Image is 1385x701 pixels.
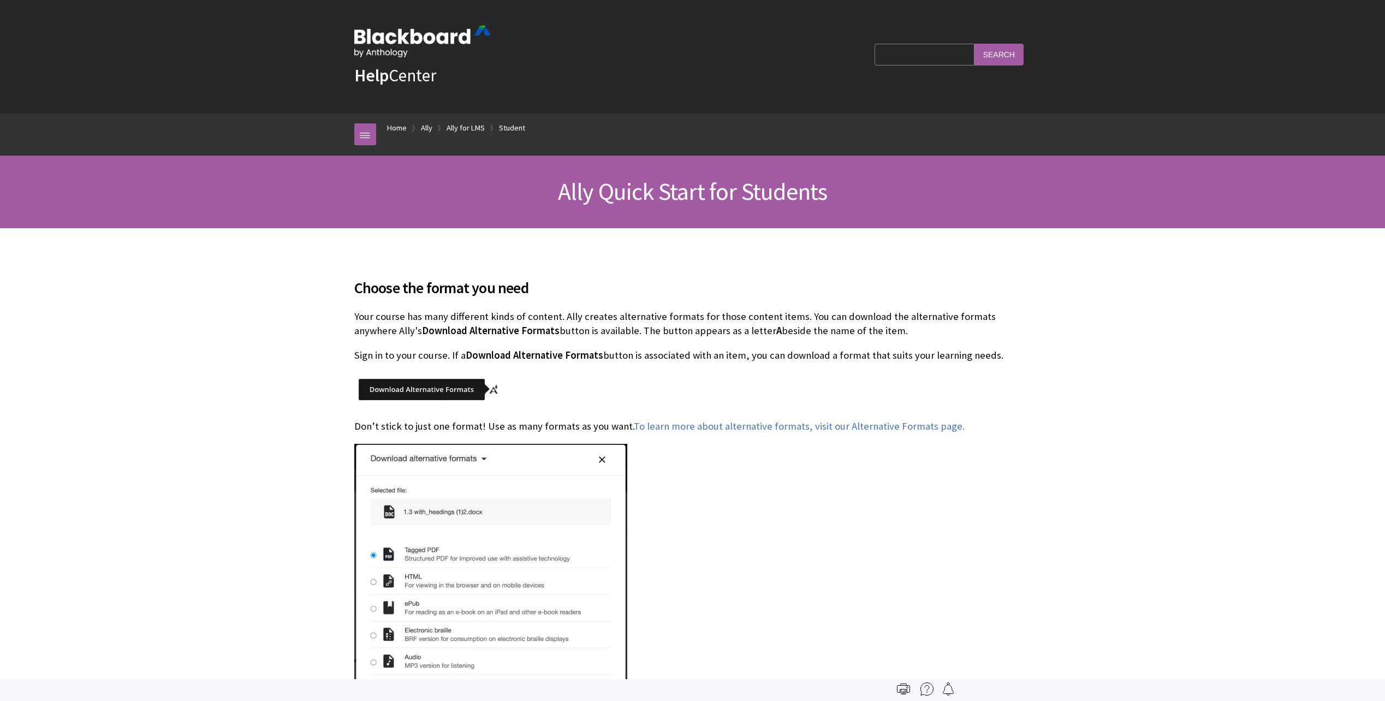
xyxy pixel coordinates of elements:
a: Ally [421,121,432,135]
a: Student [499,121,525,135]
span: Download Alternative Formats [466,349,603,361]
img: Follow this page [942,682,955,696]
strong: Help [354,64,389,86]
span: Choose the format you need [354,276,1031,299]
p: Don’t stick to just one format! Use as many formats as you want. [354,419,1031,433]
span: Ally Quick Start for Students [558,176,828,206]
img: More help [920,682,934,696]
img: Tab to the Download Alternative Formats button after the item name. Select the button to explore ... [354,372,505,406]
img: Blackboard by Anthology [354,26,491,57]
span: Download Alternative Formats [422,324,560,337]
a: To learn more about alternative formats, visit our Alternative Formats page. [634,420,965,433]
input: Search [974,44,1024,65]
p: Sign in to your course. If a button is associated with an item, you can download a format that su... [354,348,1031,363]
a: Ally for LMS [447,121,485,135]
span: A [776,324,782,337]
a: HelpCenter [354,64,436,86]
img: Print [897,682,910,696]
p: Your course has many different kinds of content. Ally creates alternative formats for those conte... [354,310,1031,338]
a: Home [387,121,407,135]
